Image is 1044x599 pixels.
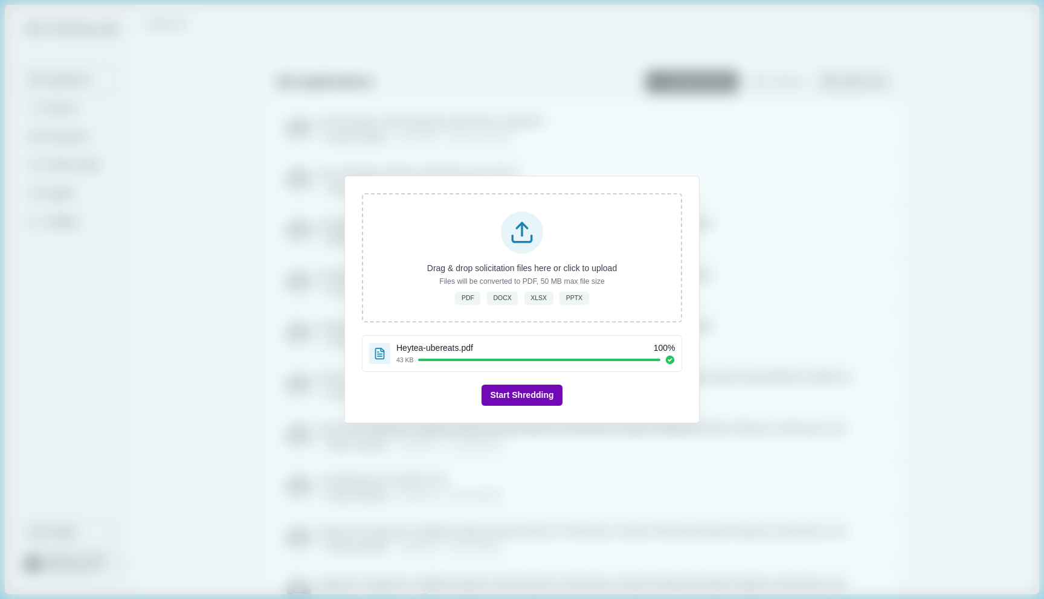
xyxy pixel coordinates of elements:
span: 100 % [654,342,675,354]
span: PDF [462,293,474,302]
button: Start Shredding [482,385,562,406]
span: Heytea-ubereats.pdf [396,342,473,354]
span: XLSX [530,293,547,302]
span: PPTX [566,293,582,302]
p: Drag & drop solicitation files here or click to upload [427,262,617,275]
span: DOCX [493,293,511,302]
p: Files will be converted to PDF, 50 MB max file size [439,277,605,287]
span: 43 KB [396,356,414,364]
